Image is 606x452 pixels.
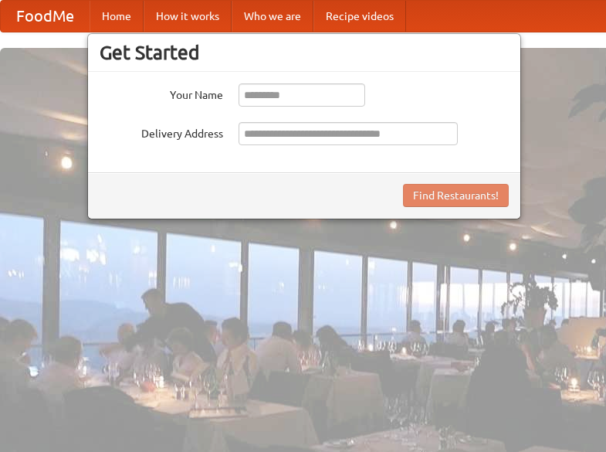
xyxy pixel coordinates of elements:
[100,122,223,141] label: Delivery Address
[313,1,406,32] a: Recipe videos
[403,184,509,207] button: Find Restaurants!
[232,1,313,32] a: Who we are
[90,1,144,32] a: Home
[144,1,232,32] a: How it works
[100,83,223,103] label: Your Name
[100,41,509,64] h3: Get Started
[1,1,90,32] a: FoodMe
